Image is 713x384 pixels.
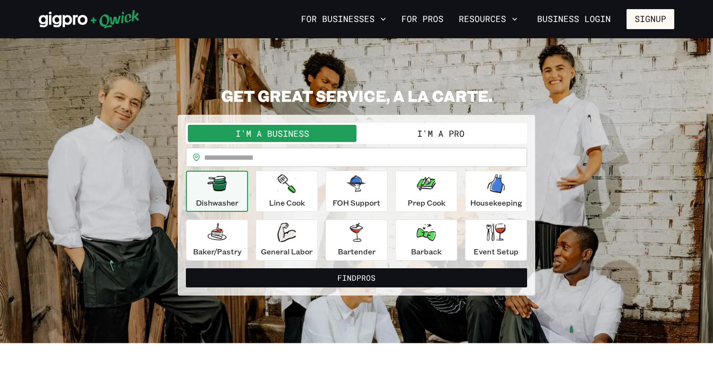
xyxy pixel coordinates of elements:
[297,11,390,27] button: For Businesses
[408,197,445,208] p: Prep Cook
[395,219,457,261] button: Barback
[186,219,248,261] button: Baker/Pastry
[338,246,376,257] p: Bartender
[178,86,535,105] h2: GET GREAT SERVICE, A LA CARTE.
[269,197,305,208] p: Line Cook
[186,268,527,287] button: FindPros
[627,9,674,29] button: Signup
[474,246,519,257] p: Event Setup
[325,219,388,261] button: Bartender
[455,11,521,27] button: Resources
[395,171,457,212] button: Prep Cook
[529,9,619,29] a: Business Login
[325,171,388,212] button: FOH Support
[186,171,248,212] button: Dishwasher
[188,125,356,142] button: I'm a Business
[398,11,447,27] a: For Pros
[256,219,318,261] button: General Labor
[193,246,241,257] p: Baker/Pastry
[465,171,527,212] button: Housekeeping
[465,219,527,261] button: Event Setup
[256,171,318,212] button: Line Cook
[261,246,313,257] p: General Labor
[411,246,442,257] p: Barback
[470,197,522,208] p: Housekeeping
[333,197,380,208] p: FOH Support
[356,125,525,142] button: I'm a Pro
[196,197,238,208] p: Dishwasher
